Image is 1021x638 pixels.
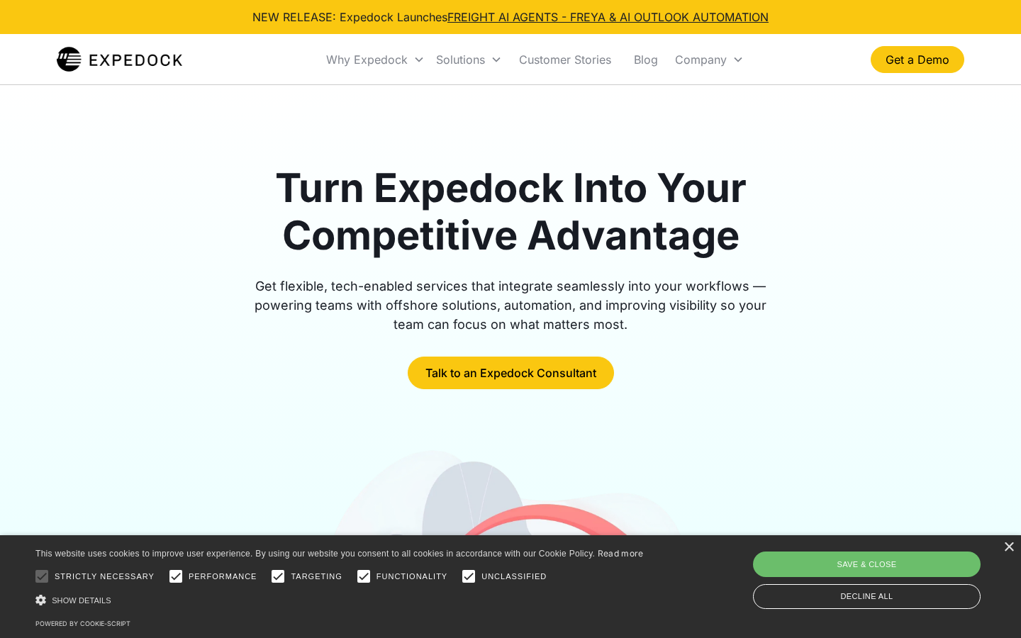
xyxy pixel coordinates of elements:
h1: Turn Expedock Into Your Competitive Advantage [238,164,783,259]
div: Get flexible, tech-enabled services that integrate seamlessly into your workflows — powering team... [238,276,783,334]
div: Save & Close [753,552,981,577]
div: Why Expedock [320,35,430,84]
div: Solutions [436,52,485,67]
div: Show details [35,593,644,608]
span: Strictly necessary [55,571,155,583]
div: Why Expedock [326,52,408,67]
a: Read more [598,548,644,559]
div: Company [669,35,749,84]
span: Targeting [291,571,342,583]
span: This website uses cookies to improve user experience. By using our website you consent to all coo... [35,549,595,559]
a: home [57,45,182,74]
a: Customer Stories [508,35,623,84]
a: Powered by cookie-script [35,620,130,627]
div: Solutions [430,35,508,84]
a: Talk to an Expedock Consultant [408,357,614,389]
span: Performance [189,571,257,583]
img: Expedock Logo [57,45,182,74]
iframe: Chat Widget [775,485,1021,638]
div: NEW RELEASE: Expedock Launches [252,9,769,26]
span: Unclassified [481,571,547,583]
span: Show details [52,596,111,605]
a: Get a Demo [871,46,964,73]
div: Decline all [753,584,981,609]
div: Company [675,52,727,67]
a: FREIGHT AI AGENTS - FREYA & AI OUTLOOK AUTOMATION [447,10,769,24]
a: Blog [623,35,669,84]
span: Functionality [376,571,447,583]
